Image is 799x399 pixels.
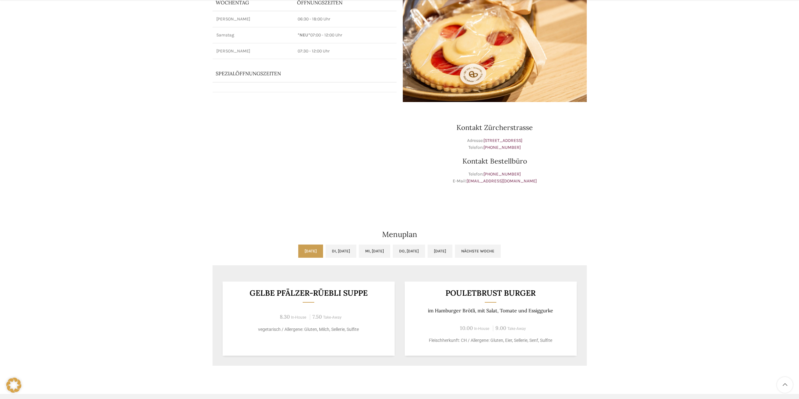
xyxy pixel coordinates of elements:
[216,48,290,54] p: [PERSON_NAME]
[291,315,306,320] span: In-House
[403,124,587,131] h3: Kontakt Zürcherstrasse
[412,308,569,314] p: im Hamburger Brötli, mit Salat, Tomate und Essiggurke
[467,178,537,184] a: [EMAIL_ADDRESS][DOMAIN_NAME]
[412,337,569,344] p: Fleischherkunft: CH / Allergene: Gluten, Eier, Sellerie, Senf, Sulfite
[230,326,387,333] p: vegetarisch / Allergene: Gluten, Milch, Sellerie, Sulfite
[298,32,392,38] p: 07:00 - 12:00 Uhr
[326,245,356,258] a: Di, [DATE]
[474,326,489,331] span: In-House
[507,326,526,331] span: Take-Away
[403,137,587,151] p: Adresse: Telefon:
[230,289,387,297] h3: Gelbe Pfälzer-Rüebli Suppe
[428,245,452,258] a: [DATE]
[483,138,522,143] a: [STREET_ADDRESS]
[213,108,397,202] iframe: schwyter zürcherstrasse 33
[393,245,425,258] a: Do, [DATE]
[412,289,569,297] h3: Pouletbrust Burger
[495,325,506,332] span: 9.00
[483,145,521,150] a: [PHONE_NUMBER]
[323,315,342,320] span: Take-Away
[298,245,323,258] a: [DATE]
[359,245,390,258] a: Mi, [DATE]
[298,48,392,54] p: 07:30 - 12:00 Uhr
[455,245,501,258] a: Nächste Woche
[213,231,587,238] h2: Menuplan
[312,313,322,320] span: 7.50
[403,158,587,164] h3: Kontakt Bestellbüro
[298,16,392,22] p: 06:30 - 18:00 Uhr
[483,171,521,177] a: [PHONE_NUMBER]
[216,32,290,38] p: Samstag
[280,313,290,320] span: 8.30
[216,70,376,77] p: Spezialöffnungszeiten
[460,325,473,332] span: 10.00
[777,377,793,393] a: Scroll to top button
[403,171,587,185] p: Telefon: E-Mail:
[216,16,290,22] p: [PERSON_NAME]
